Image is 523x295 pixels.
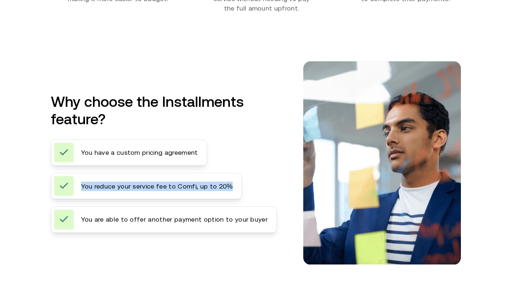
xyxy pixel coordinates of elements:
img: Check [58,181,69,191]
h1: Why choose the Installments feature? [51,93,277,128]
span: You are able to offer another payment option to your buyer [81,215,268,224]
img: Check [58,147,69,158]
img: Benefit image [292,61,472,264]
span: You have a custom pricing agreement [81,148,198,157]
img: Check [58,214,69,225]
span: You reduce your service fee to Comfi, up to 20% [81,182,232,191]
